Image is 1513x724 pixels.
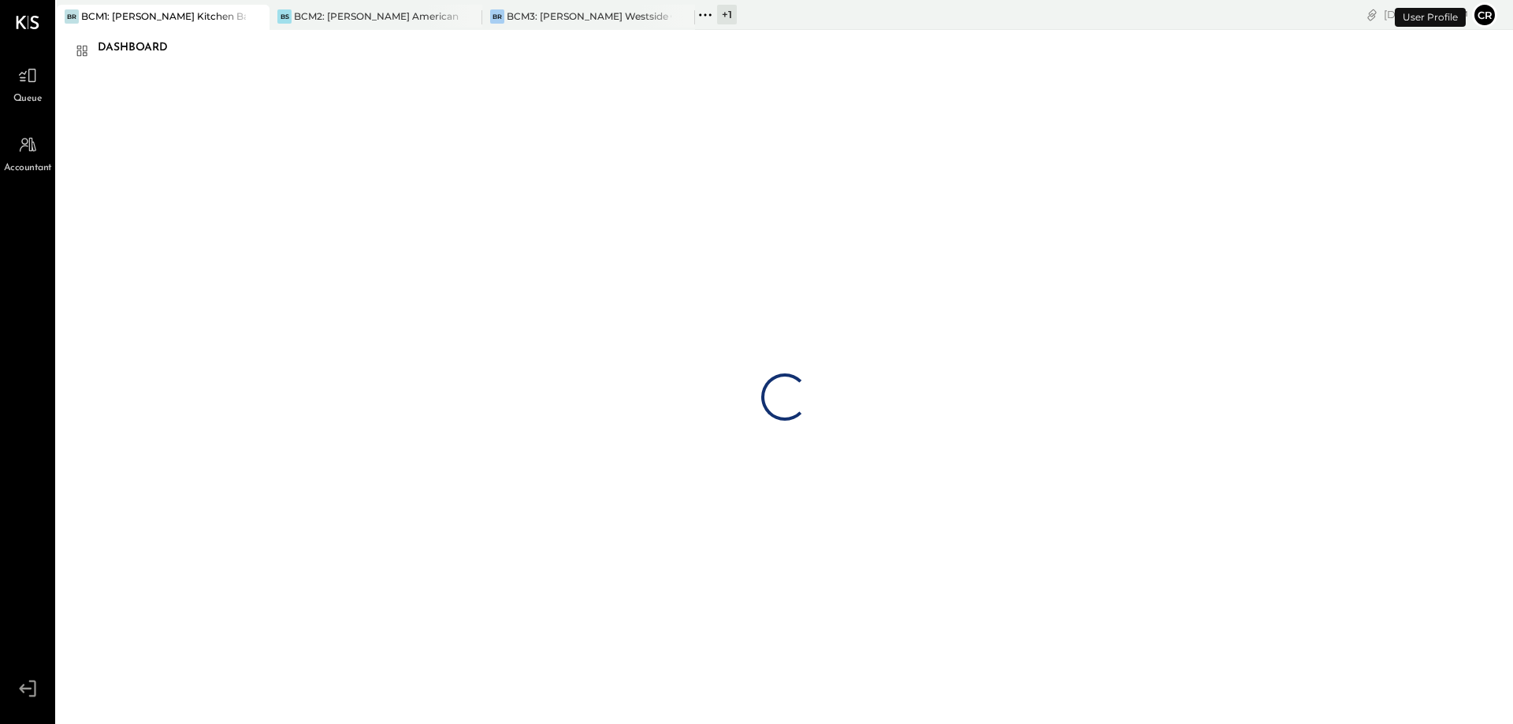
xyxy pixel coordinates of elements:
div: + 1 [717,5,737,24]
span: Accountant [4,162,52,176]
div: BCM1: [PERSON_NAME] Kitchen Bar Market [81,9,246,23]
button: cr [1472,2,1497,28]
div: BS [277,9,292,24]
div: BR [490,9,504,24]
a: Queue [1,61,54,106]
span: Queue [13,92,43,106]
div: BR [65,9,79,24]
div: copy link [1364,6,1380,23]
div: Dashboard [98,35,184,61]
a: Accountant [1,130,54,176]
div: User Profile [1395,8,1466,27]
div: BCM2: [PERSON_NAME] American Cooking [294,9,459,23]
div: BCM3: [PERSON_NAME] Westside Grill [507,9,671,23]
div: [DATE] [1384,7,1468,22]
